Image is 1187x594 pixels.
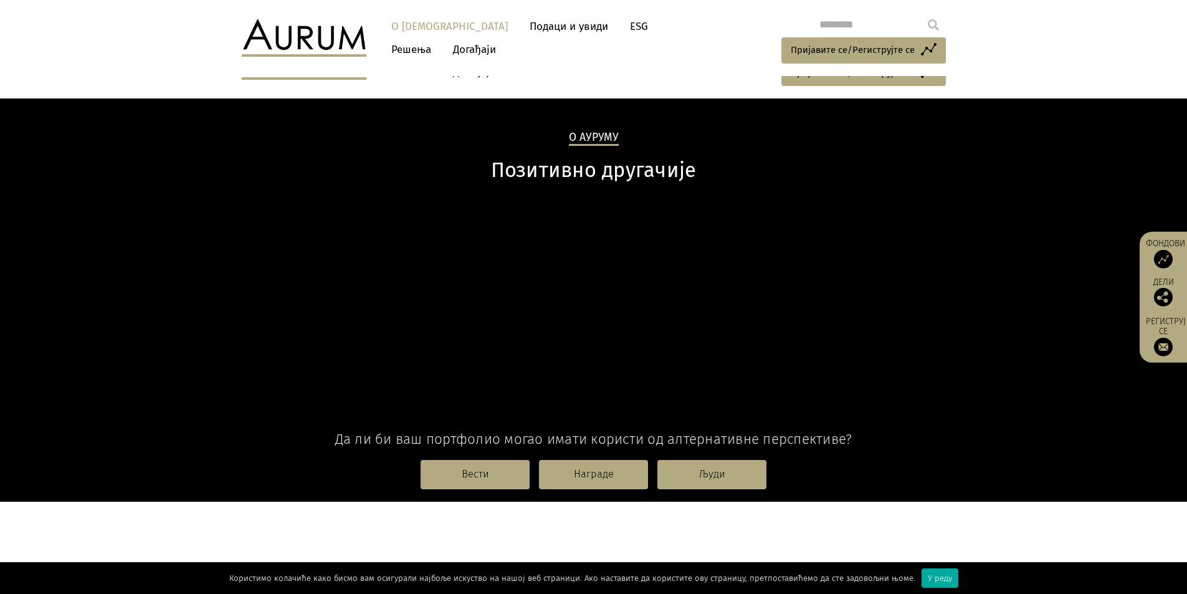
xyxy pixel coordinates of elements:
font: Људи [699,468,725,480]
a: Фондови [1146,237,1185,268]
font: Региструј се [1146,315,1186,337]
a: Подаци и увиди [523,15,614,38]
a: Пријавите се/Региструјте се [781,37,946,64]
img: Подели ову објаву [1154,287,1173,306]
font: Вести [462,468,489,480]
a: Региструј се [1146,315,1186,357]
font: Да ли би ваш портфолио могао имати користи од алтернативне перспективе? [335,431,852,448]
a: Вести [421,460,530,489]
font: Подаци и увиди [530,20,608,33]
img: Пријавите се на наш билтен [1154,338,1173,357]
a: Решења [385,38,437,61]
a: ESG [624,15,654,38]
font: О Ауруму [569,131,619,144]
font: Дели [1153,276,1174,287]
a: Награде [539,460,648,489]
font: Пријавите се/Региструјте се [791,67,915,79]
font: Пријавите се/Региструјте се [791,44,915,55]
img: Аурум [242,19,366,57]
a: Догађаји [447,38,496,61]
font: У реду [928,573,952,583]
font: Фондови [1146,237,1185,248]
a: Људи [657,460,766,489]
font: Догађаји [453,43,496,56]
font: Решења [391,43,431,56]
font: ESG [630,20,648,33]
input: Submit [921,12,946,37]
font: Користимо колачиће како бисмо вам осигурали најбоље искуство на нашој веб страници. Ако наставите... [229,573,915,583]
img: Приступ фондовима [1154,249,1173,268]
font: О [DEMOGRAPHIC_DATA] [391,20,508,33]
font: Награде [574,468,614,480]
a: О [DEMOGRAPHIC_DATA] [385,15,514,38]
font: Позитивно другачије [491,158,697,183]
